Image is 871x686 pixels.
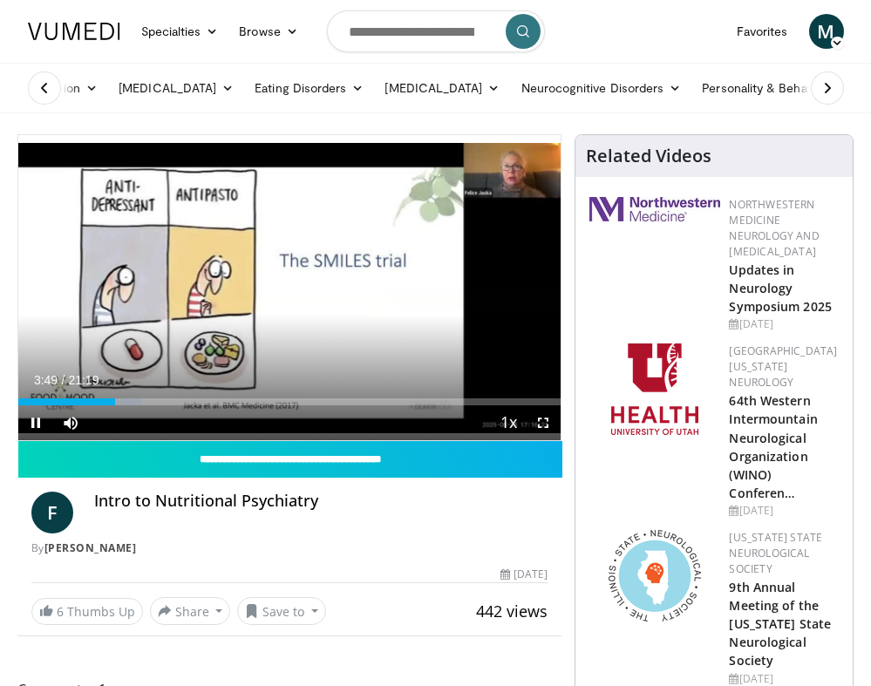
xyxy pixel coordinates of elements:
[729,261,831,315] a: Updates in Neurology Symposium 2025
[526,405,561,440] button: Fullscreen
[729,392,817,501] a: 64th Western Intermountain Neurological Organization (WINO) Conferen…
[237,597,326,625] button: Save to
[729,343,837,390] a: [GEOGRAPHIC_DATA][US_STATE] Neurology
[108,71,244,105] a: [MEDICAL_DATA]
[34,373,58,387] span: 3:49
[62,373,65,387] span: /
[729,503,839,519] div: [DATE]
[18,135,561,440] video-js: Video Player
[18,405,53,440] button: Pause
[131,14,229,49] a: Specialties
[244,71,374,105] a: Eating Disorders
[609,530,701,621] img: 71a8b48c-8850-4916-bbdd-e2f3ccf11ef9.png.150x105_q85_autocrop_double_scale_upscale_version-0.2.png
[729,530,822,576] a: [US_STATE] State Neurological Society
[150,597,231,625] button: Share
[28,23,120,40] img: VuMedi Logo
[57,603,64,620] span: 6
[491,405,526,440] button: Playback Rate
[726,14,799,49] a: Favorites
[511,71,692,105] a: Neurocognitive Disorders
[31,598,143,625] a: 6 Thumbs Up
[589,197,720,221] img: 2a462fb6-9365-492a-ac79-3166a6f924d8.png.150x105_q85_autocrop_double_scale_upscale_version-0.2.jpg
[500,567,548,582] div: [DATE]
[611,343,698,435] img: f6362829-b0a3-407d-a044-59546adfd345.png.150x105_q85_autocrop_double_scale_upscale_version-0.2.png
[729,197,819,259] a: Northwestern Medicine Neurology and [MEDICAL_DATA]
[18,398,561,405] div: Progress Bar
[31,492,73,533] a: F
[586,146,711,166] h4: Related Videos
[374,71,510,105] a: [MEDICAL_DATA]
[809,14,844,49] a: M
[53,405,88,440] button: Mute
[228,14,309,49] a: Browse
[68,373,99,387] span: 21:19
[44,540,137,555] a: [PERSON_NAME]
[327,10,545,52] input: Search topics, interventions
[729,579,831,669] a: 9th Annual Meeting of the [US_STATE] State Neurological Society
[729,316,839,332] div: [DATE]
[476,601,548,621] span: 442 views
[94,492,548,511] h4: Intro to Nutritional Psychiatry
[31,540,548,556] div: By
